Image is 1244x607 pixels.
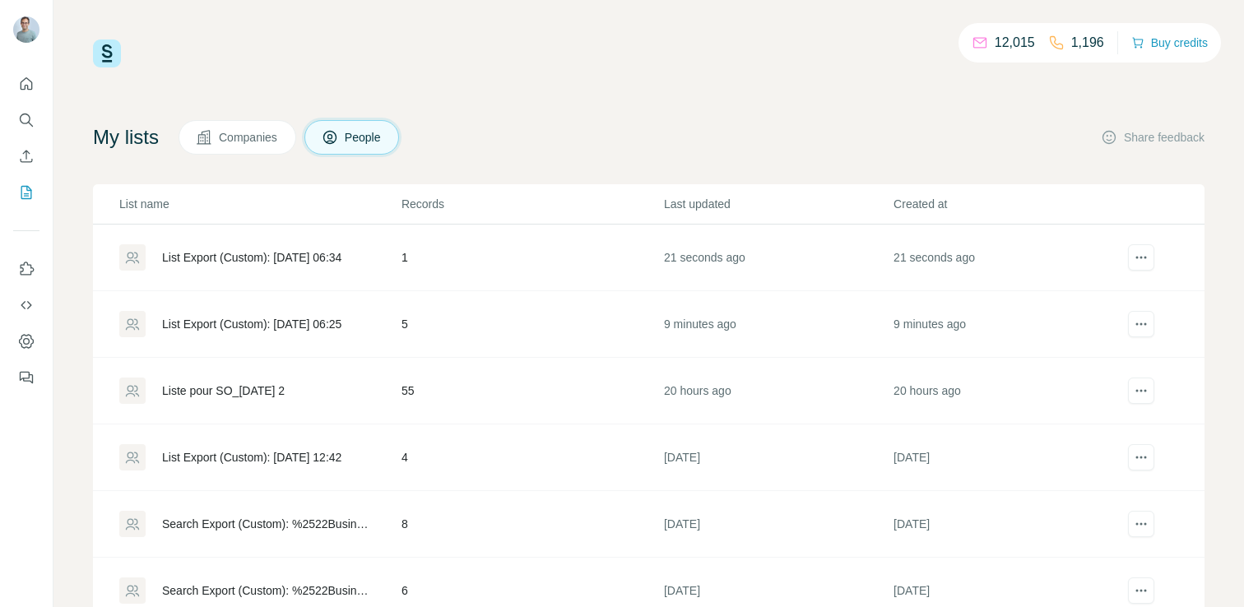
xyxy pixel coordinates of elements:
button: actions [1128,311,1154,337]
button: Quick start [13,69,39,99]
td: [DATE] [893,424,1122,491]
img: Avatar [13,16,39,43]
td: [DATE] [663,424,893,491]
button: actions [1128,378,1154,404]
button: Search [13,105,39,135]
button: actions [1128,577,1154,604]
td: 4 [401,424,663,491]
h4: My lists [93,124,159,151]
p: Records [402,196,662,212]
p: Created at [894,196,1121,212]
p: Last updated [664,196,892,212]
div: Search Export (Custom): %2522Business Transformation%2522 - [DATE] 07:58 [162,582,374,599]
td: 20 hours ago [893,358,1122,424]
button: Use Surfe API [13,290,39,320]
td: [DATE] [893,491,1122,558]
p: List name [119,196,400,212]
td: 21 seconds ago [663,225,893,291]
td: 9 minutes ago [663,291,893,358]
div: List Export (Custom): [DATE] 12:42 [162,449,341,466]
td: [DATE] [663,491,893,558]
div: List Export (Custom): [DATE] 06:25 [162,316,341,332]
button: Buy credits [1131,31,1208,54]
span: Companies [219,129,279,146]
td: 20 hours ago [663,358,893,424]
img: Surfe Logo [93,39,121,67]
p: 12,015 [995,33,1035,53]
button: actions [1128,244,1154,271]
td: 9 minutes ago [893,291,1122,358]
button: Use Surfe on LinkedIn [13,254,39,284]
button: Share feedback [1101,129,1205,146]
button: Enrich CSV [13,141,39,171]
span: People [345,129,383,146]
div: Search Export (Custom): %2522Business Transformation%2522 - [DATE] 08:00 [162,516,374,532]
button: actions [1128,511,1154,537]
td: 21 seconds ago [893,225,1122,291]
button: Dashboard [13,327,39,356]
button: actions [1128,444,1154,470]
div: Liste pour SO_[DATE] 2 [162,382,285,399]
td: 55 [401,358,663,424]
button: My lists [13,178,39,207]
div: List Export (Custom): [DATE] 06:34 [162,249,341,266]
button: Feedback [13,363,39,392]
p: 1,196 [1071,33,1104,53]
td: 5 [401,291,663,358]
td: 8 [401,491,663,558]
td: 1 [401,225,663,291]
